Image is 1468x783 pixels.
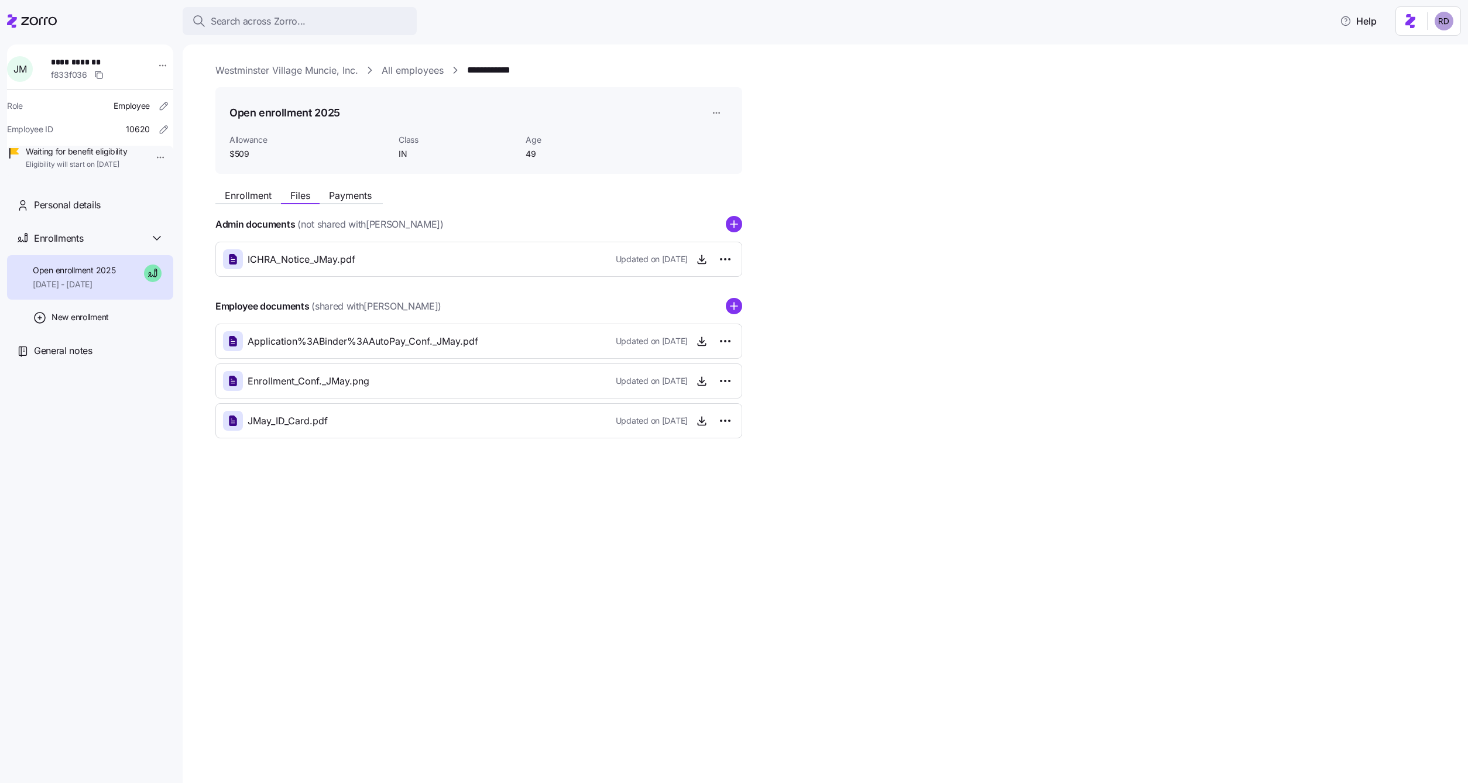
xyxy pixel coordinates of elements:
[297,217,443,232] span: (not shared with [PERSON_NAME] )
[382,63,444,78] a: All employees
[229,134,389,146] span: Allowance
[7,123,53,135] span: Employee ID
[248,414,328,428] span: JMay_ID_Card.pdf
[616,335,688,347] span: Updated on [DATE]
[616,415,688,427] span: Updated on [DATE]
[229,148,389,160] span: $509
[34,231,83,246] span: Enrollments
[211,14,306,29] span: Search across Zorro...
[215,300,309,313] h4: Employee documents
[7,100,23,112] span: Role
[1340,14,1377,28] span: Help
[114,100,150,112] span: Employee
[248,374,369,389] span: Enrollment_Conf._JMay.png
[229,105,340,120] h1: Open enrollment 2025
[526,134,643,146] span: Age
[1435,12,1453,30] img: 6d862e07fa9c5eedf81a4422c42283ac
[34,344,92,358] span: General notes
[51,69,87,81] span: f833f036
[215,218,295,231] h4: Admin documents
[13,64,26,74] span: J M
[52,311,109,323] span: New enrollment
[248,252,355,267] span: ICHRA_Notice_JMay.pdf
[1330,9,1386,33] button: Help
[311,299,441,314] span: (shared with [PERSON_NAME] )
[616,375,688,387] span: Updated on [DATE]
[183,7,417,35] button: Search across Zorro...
[726,298,742,314] svg: add icon
[526,148,643,160] span: 49
[225,191,272,200] span: Enrollment
[126,123,150,135] span: 10620
[290,191,310,200] span: Files
[33,279,115,290] span: [DATE] - [DATE]
[399,134,516,146] span: Class
[399,148,516,160] span: IN
[616,253,688,265] span: Updated on [DATE]
[34,198,101,212] span: Personal details
[26,146,127,157] span: Waiting for benefit eligibility
[26,160,127,170] span: Eligibility will start on [DATE]
[215,63,358,78] a: Westminster Village Muncie, Inc.
[329,191,372,200] span: Payments
[726,216,742,232] svg: add icon
[248,334,478,349] span: Application%3ABinder%3AAutoPay_Conf._JMay.pdf
[33,265,115,276] span: Open enrollment 2025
